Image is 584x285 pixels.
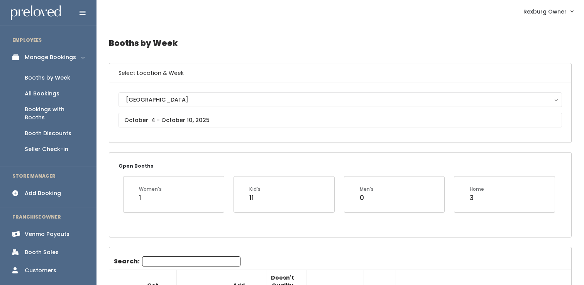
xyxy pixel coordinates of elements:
div: Men's [360,186,374,193]
div: Women's [139,186,162,193]
div: Booth Sales [25,248,59,256]
a: Rexburg Owner [516,3,581,20]
div: Seller Check-in [25,145,68,153]
input: October 4 - October 10, 2025 [118,113,562,127]
img: preloved logo [11,5,61,20]
span: Rexburg Owner [523,7,567,16]
div: Home [470,186,484,193]
div: 1 [139,193,162,203]
div: All Bookings [25,90,59,98]
div: [GEOGRAPHIC_DATA] [126,95,555,104]
div: Bookings with Booths [25,105,84,122]
div: Kid's [249,186,261,193]
div: Customers [25,266,56,275]
button: [GEOGRAPHIC_DATA] [118,92,562,107]
div: Manage Bookings [25,53,76,61]
div: 11 [249,193,261,203]
div: Booth Discounts [25,129,71,137]
div: Booths by Week [25,74,70,82]
input: Search: [142,256,240,266]
div: Venmo Payouts [25,230,69,238]
small: Open Booths [118,163,153,169]
h4: Booths by Week [109,32,572,54]
div: 0 [360,193,374,203]
div: Add Booking [25,189,61,197]
h6: Select Location & Week [109,63,571,83]
label: Search: [114,256,240,266]
div: 3 [470,193,484,203]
